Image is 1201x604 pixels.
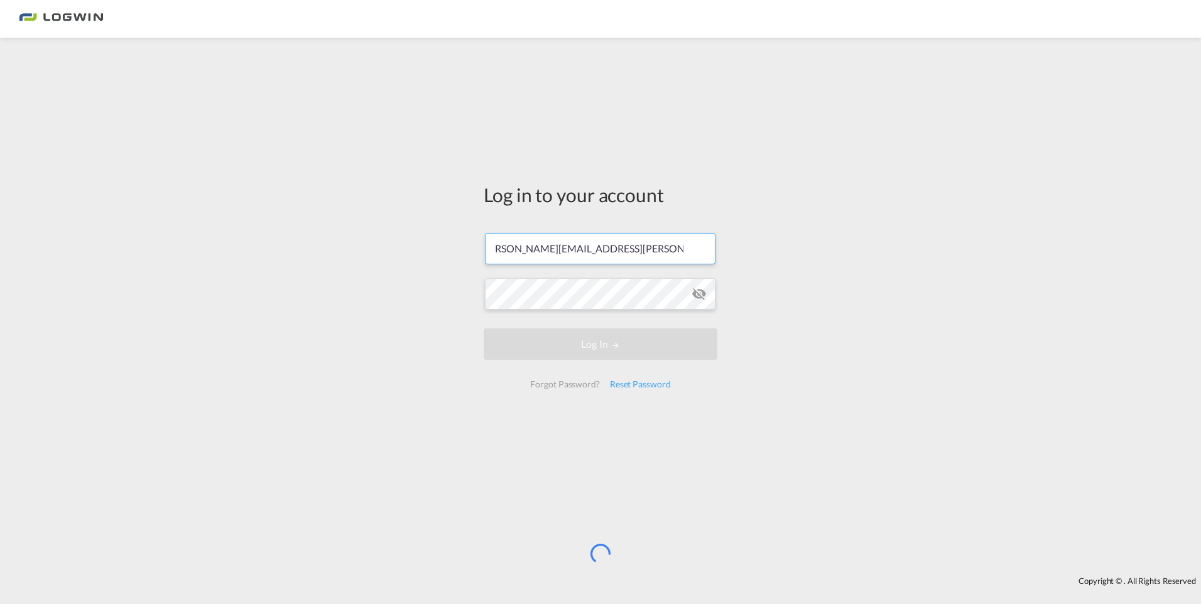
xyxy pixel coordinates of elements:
div: Reset Password [605,373,676,396]
div: Log in to your account [484,181,717,208]
img: bc73a0e0d8c111efacd525e4c8ad7d32.png [19,5,104,33]
input: Enter email/phone number [485,233,715,264]
md-icon: icon-eye-off [692,286,707,301]
div: Forgot Password? [525,373,604,396]
button: LOGIN [484,328,717,360]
